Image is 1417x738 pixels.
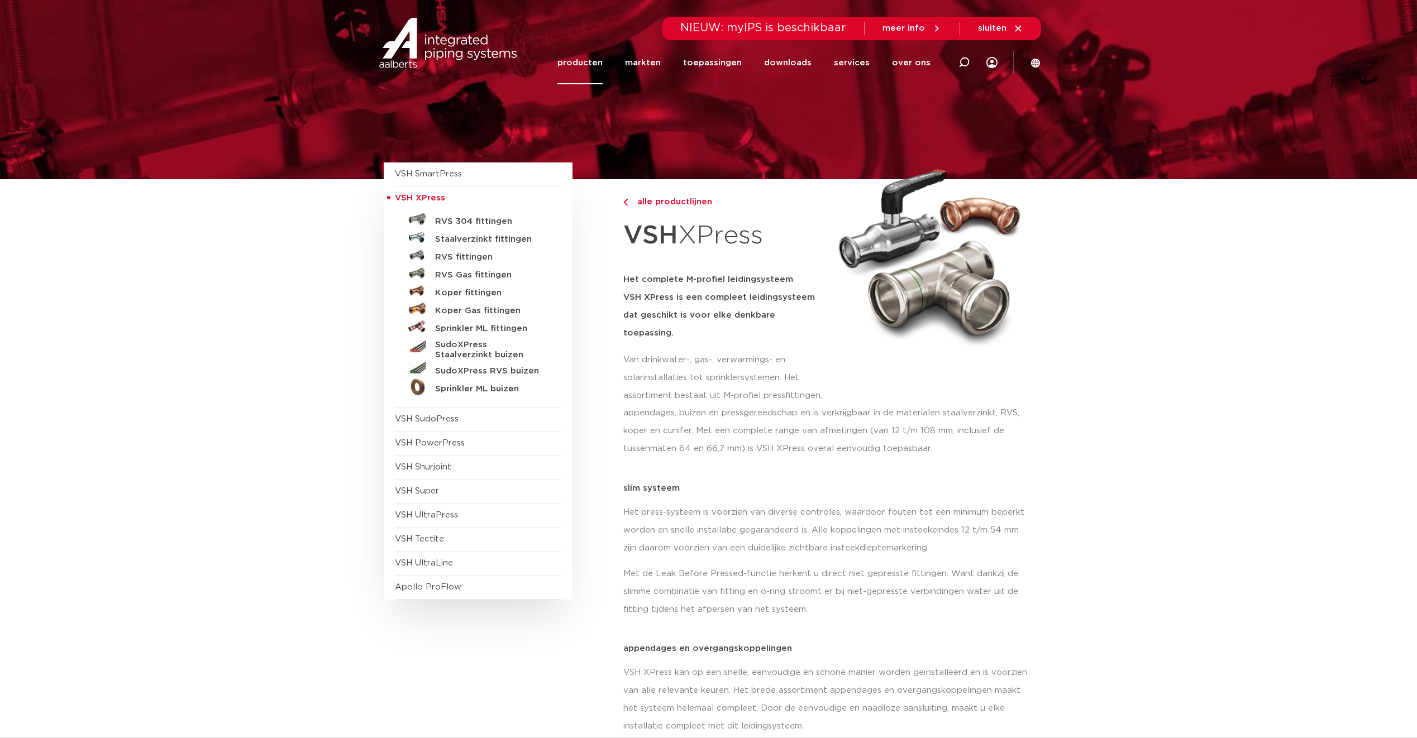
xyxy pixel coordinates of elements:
h5: Sprinkler ML buizen [435,384,546,394]
p: appendages en overgangskoppelingen [623,644,1034,653]
a: alle productlijnen [623,195,826,209]
p: slim systeem [623,484,1034,492]
a: downloads [764,41,812,84]
a: SudoXPress Staalverzinkt buizen [395,336,561,360]
a: over ons [892,41,931,84]
h5: SudoXPress Staalverzinkt buizen [435,340,546,360]
a: markten [625,41,661,84]
h5: Sprinkler ML fittingen [435,324,546,334]
a: VSH UltraLine [395,559,453,567]
a: VSH UltraPress [395,511,458,519]
p: Van drinkwater-, gas-, verwarmings- en solarinstallaties tot sprinklersystemen. Het assortiment b... [623,351,826,405]
img: chevron-right.svg [623,199,628,206]
a: meer info [882,23,942,33]
a: VSH Shurjoint [395,463,451,471]
a: VSH SudoPress [395,415,459,423]
h5: RVS Gas fittingen [435,270,546,280]
h5: Het complete M-profiel leidingsysteem VSH XPress is een compleet leidingsysteem dat geschikt is v... [623,271,826,342]
a: RVS fittingen [395,246,561,264]
p: Met de Leak Before Pressed-functie herkent u direct niet gepresste fittingen. Want dankzij de sli... [623,565,1034,619]
p: VSH XPress kan op een snelle, eenvoudige en schone manier worden geïnstalleerd en is voorzien van... [623,664,1034,735]
a: RVS 304 fittingen [395,210,561,228]
span: alle productlijnen [631,198,712,206]
h5: RVS fittingen [435,252,546,262]
a: VSH SmartPress [395,170,462,178]
strong: VSH [623,223,678,248]
h5: SudoXPress RVS buizen [435,366,546,376]
a: sluiten [978,23,1023,33]
h1: XPress [623,214,826,257]
a: VSH Super [395,487,439,495]
span: VSH XPress [395,194,445,202]
span: NIEUW: myIPS is beschikbaar [680,22,846,33]
h5: Koper Gas fittingen [435,306,546,316]
a: VSH Tectite [395,535,444,543]
p: appendages, buizen en pressgereedschap en is verkrijgbaar in de materialen staalverzinkt, RVS, ko... [623,404,1034,458]
a: SudoXPress RVS buizen [395,360,561,378]
h5: RVS 304 fittingen [435,217,546,227]
span: meer info [882,24,925,32]
nav: Menu [557,41,931,84]
a: Koper fittingen [395,282,561,300]
a: producten [557,41,603,84]
a: toepassingen [683,41,742,84]
a: Apollo ProFlow [395,583,461,591]
a: services [834,41,870,84]
a: Koper Gas fittingen [395,300,561,318]
a: VSH PowerPress [395,439,465,447]
a: Sprinkler ML buizen [395,378,561,396]
a: Sprinkler ML fittingen [395,318,561,336]
span: sluiten [978,24,1006,32]
a: RVS Gas fittingen [395,264,561,282]
a: Staalverzinkt fittingen [395,228,561,246]
p: Het press-systeem is voorzien van diverse controles, waardoor fouten tot een minimum beperkt word... [623,504,1034,557]
h5: Koper fittingen [435,288,546,298]
h5: Staalverzinkt fittingen [435,234,546,245]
